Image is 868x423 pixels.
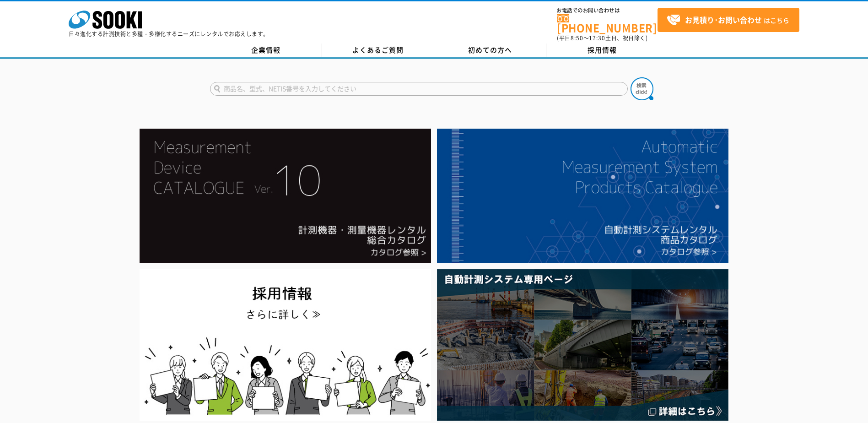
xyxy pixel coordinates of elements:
span: はこちら [667,13,789,27]
span: (平日 ～ 土日、祝日除く) [557,34,647,42]
span: 初めての方へ [468,45,512,55]
strong: お見積り･お問い合わせ [685,14,762,25]
input: 商品名、型式、NETIS番号を入力してください [210,82,628,96]
img: 自動計測システム専用ページ [437,269,728,421]
span: 8:50 [571,34,583,42]
img: Catalog Ver10 [140,129,431,263]
a: お見積り･お問い合わせはこちら [658,8,799,32]
a: [PHONE_NUMBER] [557,14,658,33]
span: 17:30 [589,34,605,42]
a: 採用情報 [546,43,658,57]
img: SOOKI recruit [140,269,431,421]
img: btn_search.png [631,77,653,100]
a: よくあるご質問 [322,43,434,57]
a: 企業情報 [210,43,322,57]
p: 日々進化する計測技術と多種・多様化するニーズにレンタルでお応えします。 [69,31,269,37]
span: お電話でのお問い合わせは [557,8,658,13]
a: 初めての方へ [434,43,546,57]
img: 自動計測システムカタログ [437,129,728,263]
